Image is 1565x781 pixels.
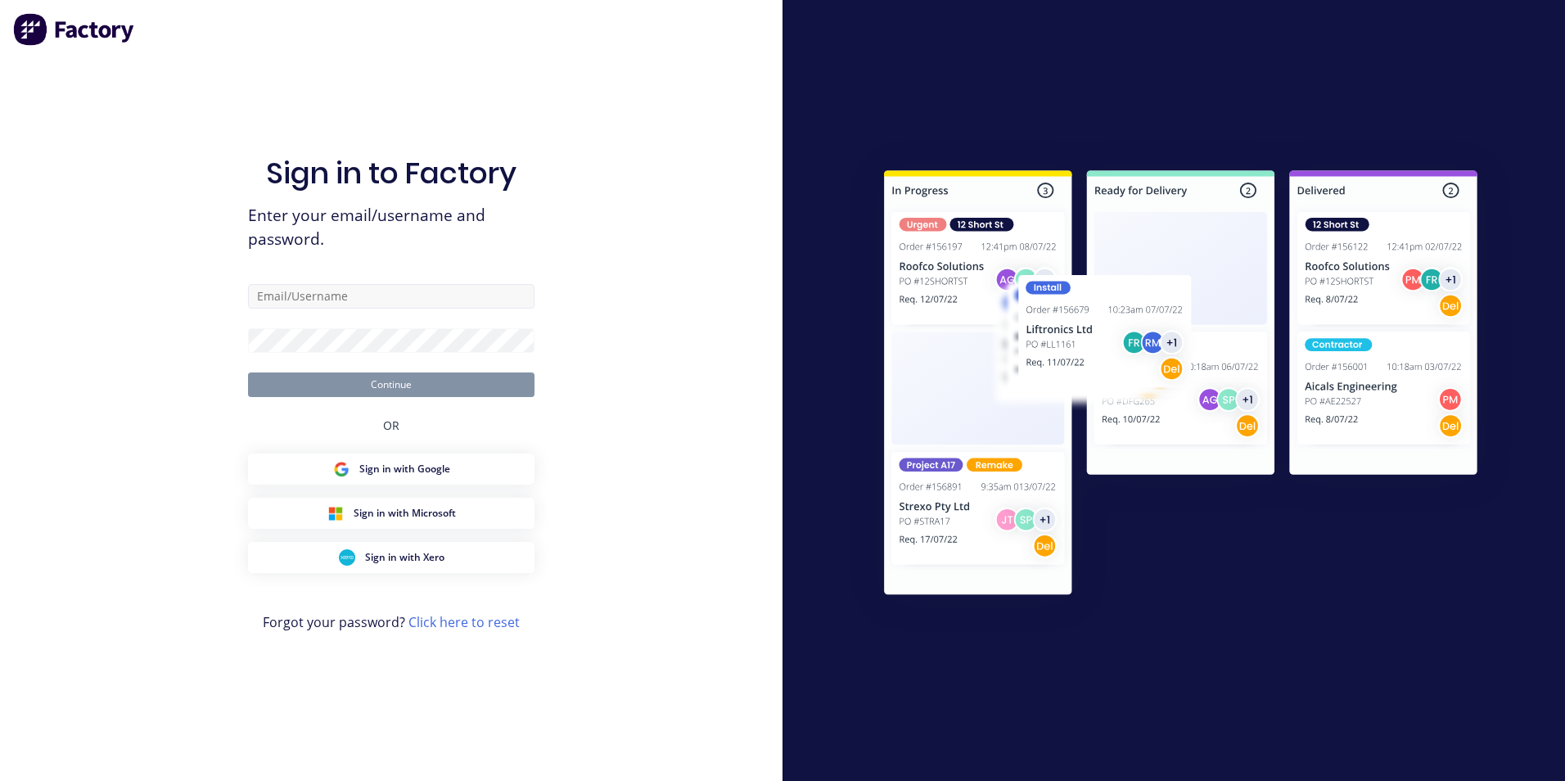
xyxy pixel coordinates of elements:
span: Sign in with Microsoft [354,506,456,521]
img: Google Sign in [333,461,350,477]
span: Sign in with Google [359,462,450,476]
img: Factory [13,13,136,46]
button: Continue [248,372,534,397]
img: Sign in [848,138,1513,634]
img: Microsoft Sign in [327,505,344,521]
button: Xero Sign inSign in with Xero [248,542,534,573]
span: Enter your email/username and password. [248,204,534,251]
span: Sign in with Xero [365,550,444,565]
a: Click here to reset [408,613,520,631]
img: Xero Sign in [339,549,355,566]
h1: Sign in to Factory [266,156,516,191]
span: Forgot your password? [263,612,520,632]
div: OR [383,397,399,454]
button: Microsoft Sign inSign in with Microsoft [248,498,534,529]
input: Email/Username [248,284,534,309]
button: Google Sign inSign in with Google [248,454,534,485]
